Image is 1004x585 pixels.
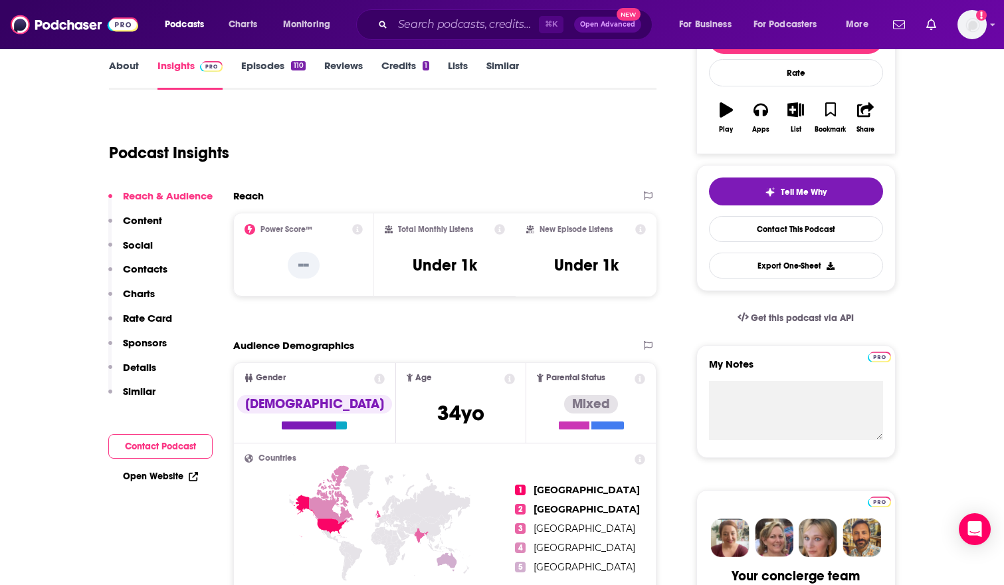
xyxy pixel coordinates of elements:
span: [GEOGRAPHIC_DATA] [534,542,635,554]
img: Podchaser Pro [868,497,891,507]
button: open menu [155,14,221,35]
button: Play [709,94,744,142]
span: [GEOGRAPHIC_DATA] [534,561,635,573]
span: 2 [515,504,526,515]
button: Similar [108,385,155,409]
p: Rate Card [123,312,172,324]
button: Charts [108,287,155,312]
div: Rate [709,59,883,86]
h1: Podcast Insights [109,143,229,163]
img: Sydney Profile [711,519,750,557]
span: Open Advanced [580,21,635,28]
span: Gender [256,374,286,382]
div: List [791,126,801,134]
p: Contacts [123,263,167,275]
img: Jon Profile [843,519,881,557]
a: Open Website [123,471,198,482]
span: Charts [229,15,257,34]
button: Export One-Sheet [709,253,883,279]
div: Search podcasts, credits, & more... [369,9,665,40]
span: 1 [515,485,526,495]
span: More [846,15,868,34]
a: Similar [486,59,519,90]
span: Parental Status [546,374,605,382]
button: open menu [837,14,885,35]
button: open menu [670,14,748,35]
h2: New Episode Listens [540,225,613,234]
a: Show notifications dropdown [888,13,910,36]
a: Contact This Podcast [709,216,883,242]
button: Sponsors [108,336,167,361]
h3: Under 1k [554,255,619,275]
p: Similar [123,385,155,398]
div: Share [856,126,874,134]
button: open menu [745,14,837,35]
img: tell me why sparkle [765,187,775,197]
div: 110 [291,61,305,70]
button: open menu [274,14,348,35]
a: Episodes110 [241,59,305,90]
button: Apps [744,94,778,142]
a: Credits1 [381,59,429,90]
img: User Profile [957,10,987,39]
span: Age [415,374,432,382]
span: Podcasts [165,15,204,34]
button: Contact Podcast [108,434,213,459]
button: Social [108,239,153,263]
button: Rate Card [108,312,172,336]
div: Open Intercom Messenger [959,513,991,545]
button: Content [108,214,162,239]
span: Get this podcast via API [751,312,854,324]
button: Reach & Audience [108,189,213,214]
p: Social [123,239,153,251]
a: About [109,59,139,90]
img: Podchaser - Follow, Share and Rate Podcasts [11,12,138,37]
svg: Add a profile image [976,10,987,21]
div: Play [719,126,733,134]
span: 4 [515,542,526,553]
a: Get this podcast via API [727,302,865,334]
button: Details [108,361,156,386]
a: Reviews [324,59,363,90]
span: 34 yo [437,400,484,426]
div: Bookmark [815,126,846,134]
div: 1 [423,61,429,70]
span: Countries [258,454,296,463]
a: Lists [448,59,468,90]
button: Bookmark [813,94,848,142]
div: [DEMOGRAPHIC_DATA] [237,395,392,413]
span: Logged in as abbie.hatfield [957,10,987,39]
p: Reach & Audience [123,189,213,202]
button: Show profile menu [957,10,987,39]
div: Apps [752,126,769,134]
p: Content [123,214,162,227]
button: tell me why sparkleTell Me Why [709,177,883,205]
a: Pro website [868,350,891,362]
h2: Audience Demographics [233,339,354,352]
p: Details [123,361,156,374]
span: Monitoring [283,15,330,34]
img: Jules Profile [799,519,837,557]
h2: Power Score™ [260,225,312,234]
label: My Notes [709,358,883,381]
p: -- [288,252,320,279]
button: Open AdvancedNew [574,17,641,33]
a: Charts [220,14,265,35]
h3: Under 1k [413,255,477,275]
p: Sponsors [123,336,167,349]
input: Search podcasts, credits, & more... [393,14,539,35]
div: Mixed [564,395,618,413]
button: List [778,94,813,142]
img: Podchaser Pro [200,61,223,72]
span: [GEOGRAPHIC_DATA] [534,484,640,496]
button: Contacts [108,263,167,287]
span: 5 [515,562,526,572]
h2: Total Monthly Listens [398,225,473,234]
span: [GEOGRAPHIC_DATA] [534,503,640,515]
img: Podchaser Pro [868,352,891,362]
a: Show notifications dropdown [921,13,942,36]
p: Charts [123,287,155,300]
a: InsightsPodchaser Pro [157,59,223,90]
span: Tell Me Why [781,187,827,197]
